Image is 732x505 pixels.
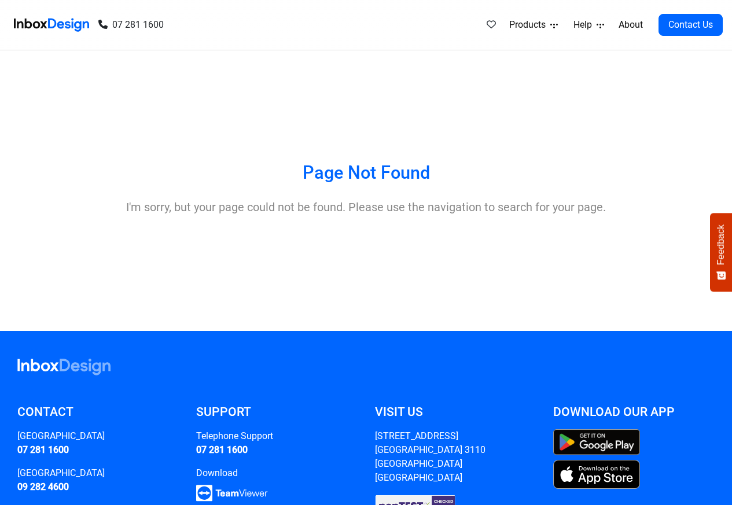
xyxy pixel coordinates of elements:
[196,444,249,455] a: 07 281 1600
[196,485,268,502] img: logo_teamviewer.svg
[98,18,161,32] a: 07 281 1600
[196,403,358,421] h5: Support
[716,224,726,265] span: Feedback
[196,429,358,443] div: Telephone Support
[657,14,723,36] a: Contact Us
[17,429,179,443] div: [GEOGRAPHIC_DATA]
[17,444,70,455] a: 07 281 1600
[506,18,547,32] span: Products
[375,403,536,421] h5: Visit us
[502,13,560,36] a: Products
[17,403,179,421] h5: Contact
[375,430,490,483] a: [STREET_ADDRESS][GEOGRAPHIC_DATA] 3110[GEOGRAPHIC_DATA][GEOGRAPHIC_DATA]
[196,466,358,480] div: Download
[571,18,594,32] span: Help
[9,161,723,185] h3: Page Not Found
[9,198,723,216] div: I'm sorry, but your page could not be found. Please use the navigation to search for your page.
[710,213,732,292] button: Feedback - Show survey
[566,13,606,36] a: Help
[612,13,644,36] a: About
[17,359,111,375] img: logo_inboxdesign_white.svg
[553,403,715,421] h5: Download our App
[553,460,640,489] img: Apple App Store
[375,430,490,483] address: [STREET_ADDRESS] [GEOGRAPHIC_DATA] 3110 [GEOGRAPHIC_DATA] [GEOGRAPHIC_DATA]
[553,429,640,455] img: Google Play Store
[17,466,179,480] div: [GEOGRAPHIC_DATA]
[17,481,73,492] a: 09 282 4600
